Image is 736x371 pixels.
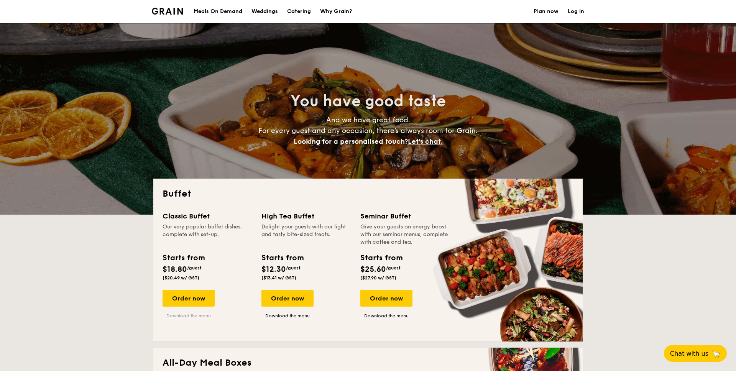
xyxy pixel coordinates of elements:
h2: Buffet [163,188,573,200]
img: Grain [152,8,183,15]
span: ($27.90 w/ GST) [360,275,396,281]
button: Chat with us🦙 [664,345,727,362]
div: Seminar Buffet [360,211,450,222]
div: Order now [163,290,215,307]
div: Order now [261,290,314,307]
span: $25.60 [360,265,386,274]
a: Logotype [152,8,183,15]
div: Give your guests an energy boost with our seminar menus, complete with coffee and tea. [360,223,450,246]
div: High Tea Buffet [261,211,351,222]
div: Classic Buffet [163,211,252,222]
a: Download the menu [261,313,314,319]
div: Delight your guests with our light and tasty bite-sized treats. [261,223,351,246]
span: You have good taste [291,92,446,110]
h2: All-Day Meal Boxes [163,357,573,369]
a: Download the menu [360,313,412,319]
span: Let's chat. [408,137,443,146]
span: /guest [286,265,301,271]
span: And we have great food. For every guest and any occasion, there’s always room for Grain. [258,116,478,146]
div: Starts from [163,252,204,264]
span: ($13.41 w/ GST) [261,275,296,281]
span: /guest [386,265,401,271]
div: Starts from [261,252,303,264]
span: Chat with us [670,350,708,357]
span: ($20.49 w/ GST) [163,275,199,281]
span: Looking for a personalised touch? [294,137,408,146]
span: $18.80 [163,265,187,274]
span: 🦙 [711,349,721,358]
a: Download the menu [163,313,215,319]
div: Order now [360,290,412,307]
span: $12.30 [261,265,286,274]
span: /guest [187,265,202,271]
div: Starts from [360,252,402,264]
div: Our very popular buffet dishes, complete with set-up. [163,223,252,246]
